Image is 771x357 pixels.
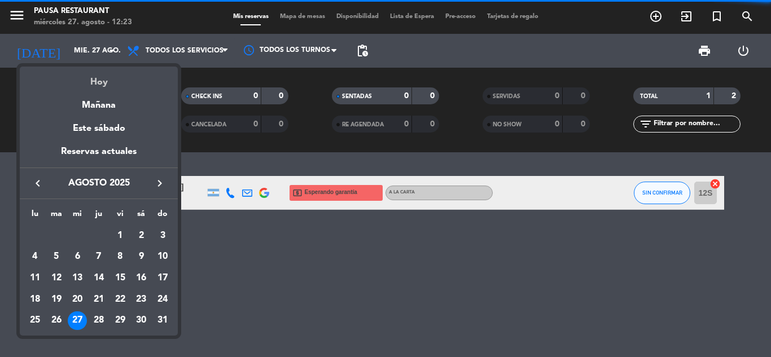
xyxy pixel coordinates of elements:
div: 25 [25,311,45,330]
div: 2 [132,226,151,245]
div: Hoy [20,67,178,90]
td: 23 de agosto de 2025 [131,289,152,310]
td: 18 de agosto de 2025 [24,289,46,310]
td: 3 de agosto de 2025 [152,225,173,246]
span: agosto 2025 [48,176,150,191]
td: 13 de agosto de 2025 [67,267,88,289]
td: 7 de agosto de 2025 [88,246,109,268]
div: 5 [47,247,66,266]
i: keyboard_arrow_left [31,177,45,190]
th: lunes [24,208,46,225]
td: 14 de agosto de 2025 [88,267,109,289]
div: 22 [111,290,130,309]
div: 6 [68,247,87,266]
td: 21 de agosto de 2025 [88,289,109,310]
td: 10 de agosto de 2025 [152,246,173,268]
td: 1 de agosto de 2025 [109,225,131,246]
th: viernes [109,208,131,225]
td: 26 de agosto de 2025 [46,310,67,332]
th: miércoles [67,208,88,225]
i: keyboard_arrow_right [153,177,167,190]
th: sábado [131,208,152,225]
div: 23 [132,290,151,309]
th: jueves [88,208,109,225]
div: 28 [89,311,108,330]
td: 19 de agosto de 2025 [46,289,67,310]
td: 28 de agosto de 2025 [88,310,109,332]
div: 16 [132,268,151,288]
td: 30 de agosto de 2025 [131,310,152,332]
th: domingo [152,208,173,225]
div: 3 [153,226,172,245]
td: AGO. [24,225,109,246]
td: 31 de agosto de 2025 [152,310,173,332]
div: 30 [132,311,151,330]
div: Este sábado [20,113,178,144]
div: 15 [111,268,130,288]
div: 11 [25,268,45,288]
td: 6 de agosto de 2025 [67,246,88,268]
div: 10 [153,247,172,266]
td: 4 de agosto de 2025 [24,246,46,268]
td: 27 de agosto de 2025 [67,310,88,332]
div: 7 [89,247,108,266]
div: 29 [111,311,130,330]
div: 14 [89,268,108,288]
div: Mañana [20,90,178,113]
td: 29 de agosto de 2025 [109,310,131,332]
div: 8 [111,247,130,266]
div: 4 [25,247,45,266]
div: 17 [153,268,172,288]
div: Reservas actuales [20,144,178,168]
th: martes [46,208,67,225]
td: 22 de agosto de 2025 [109,289,131,310]
div: 18 [25,290,45,309]
td: 24 de agosto de 2025 [152,289,173,310]
div: 24 [153,290,172,309]
div: 13 [68,268,87,288]
div: 20 [68,290,87,309]
td: 5 de agosto de 2025 [46,246,67,268]
button: keyboard_arrow_right [150,176,170,191]
div: 9 [132,247,151,266]
div: 26 [47,311,66,330]
td: 9 de agosto de 2025 [131,246,152,268]
div: 12 [47,268,66,288]
div: 1 [111,226,130,245]
td: 15 de agosto de 2025 [109,267,131,289]
td: 16 de agosto de 2025 [131,267,152,289]
div: 19 [47,290,66,309]
td: 12 de agosto de 2025 [46,267,67,289]
td: 11 de agosto de 2025 [24,267,46,289]
div: 27 [68,311,87,330]
td: 20 de agosto de 2025 [67,289,88,310]
td: 17 de agosto de 2025 [152,267,173,289]
td: 8 de agosto de 2025 [109,246,131,268]
td: 25 de agosto de 2025 [24,310,46,332]
td: 2 de agosto de 2025 [131,225,152,246]
button: keyboard_arrow_left [28,176,48,191]
div: 21 [89,290,108,309]
div: 31 [153,311,172,330]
